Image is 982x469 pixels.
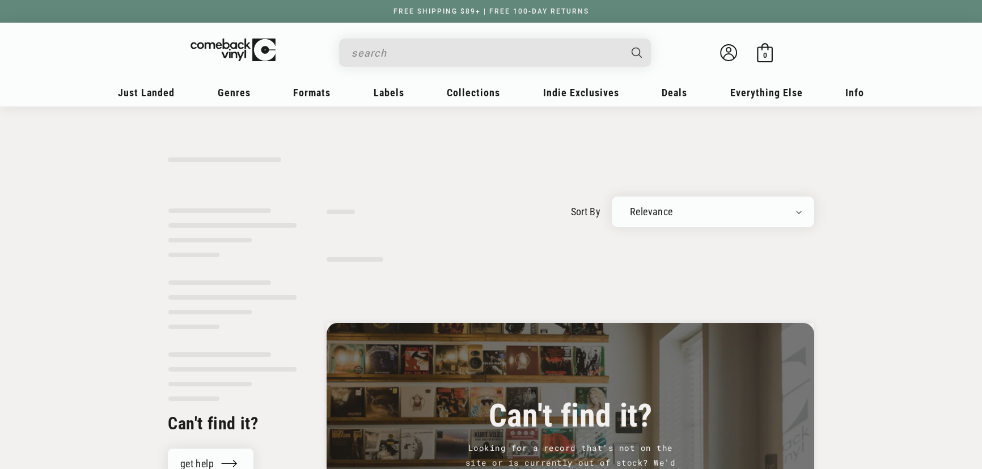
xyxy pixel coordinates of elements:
label: sort by [570,204,600,219]
span: Deals [662,87,687,99]
button: Search [622,39,653,67]
input: search [352,41,620,65]
span: Collections [447,87,500,99]
span: Info [845,87,864,99]
span: Just Landed [118,87,175,99]
span: Indie Exclusives [543,87,619,99]
span: Everything Else [730,87,803,99]
div: Search [339,39,651,67]
span: Labels [374,87,404,99]
span: Genres [218,87,251,99]
h3: Can't find it? [355,403,786,430]
a: FREE SHIPPING $89+ | FREE 100-DAY RETURNS [382,7,600,15]
span: Formats [293,87,331,99]
span: 0 [763,51,767,59]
